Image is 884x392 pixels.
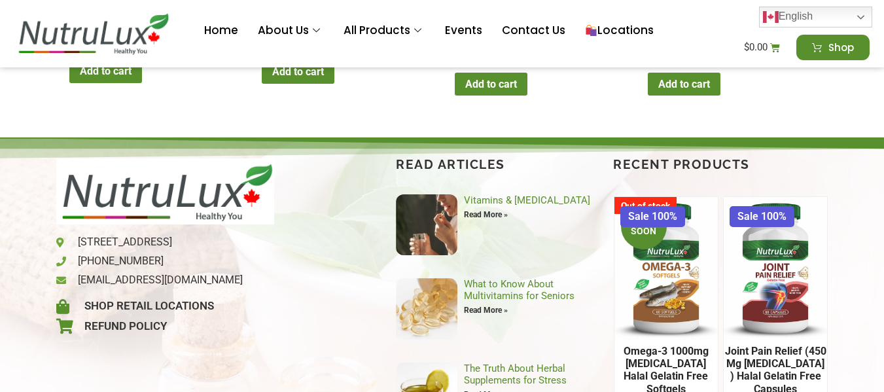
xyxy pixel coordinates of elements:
a: All Products [334,5,435,57]
h4: Recent Products [613,158,828,171]
img: Joint Pain Relief (450 mg Glucosamine Sulfate ) Halal Gelatin Free Capsules [724,197,828,340]
a: [EMAIL_ADDRESS][DOMAIN_NAME] [56,272,274,288]
a: [PHONE_NUMBER] [56,253,274,269]
a: Refund Policy [56,318,274,335]
a: Add to cart: “Brain Care ( 200 mg Bacopa ) Halal Gelatin Free Capsules” [262,60,334,84]
a: Events [435,5,492,57]
a: What to Know About Multivitamins for Seniors [464,278,575,302]
a: Add to cart: “Sugar Control ( 200 mg Gymnema ) Halal Gelatin Free Capsules” [69,60,142,84]
span: COMING SOON [621,204,667,249]
a: Read more about What to Know About Multivitamins for Seniors [464,306,508,315]
span: Shop Retail Locations [81,298,214,315]
a: Shop [796,35,870,60]
span: $ [744,41,749,53]
img: 🛍️ [586,25,597,36]
a: English [759,7,872,27]
a: The Truth About Herbal Supplements for Stress [464,363,567,386]
a: Add to cart: “Sexual Support For Men ( 200 mg Tribulus ) Halal Gelatin Free Capsules” [648,73,720,96]
span: [STREET_ADDRESS] [75,234,172,250]
a: Read more about Vitamins & Diabetes [464,210,508,219]
h4: Read articles [396,158,600,171]
img: en [763,9,779,25]
bdi: 0.00 [744,41,768,53]
a: Shop Retail Locations [56,298,274,315]
a: About Us [248,5,334,57]
a: Contact Us [492,5,575,57]
a: Locations [575,5,663,57]
a: Vitamins & [MEDICAL_DATA] [464,194,590,206]
a: Home [194,5,248,57]
span: [EMAIL_ADDRESS][DOMAIN_NAME] [75,272,243,288]
a: Add to cart: “Multivitamin For Women ( 60 mg Vitamin C ) Halal Gelatin Free Tablets” [455,73,527,96]
span: Refund Policy [81,318,167,335]
span: Out of stock [614,197,677,214]
img: Omega-3 1000mg Fish Oil Halal Gelatin Free Softgels [614,197,718,340]
span: Shop [828,43,854,52]
a: $0.00 [728,35,796,60]
span: [PHONE_NUMBER] [75,253,164,269]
